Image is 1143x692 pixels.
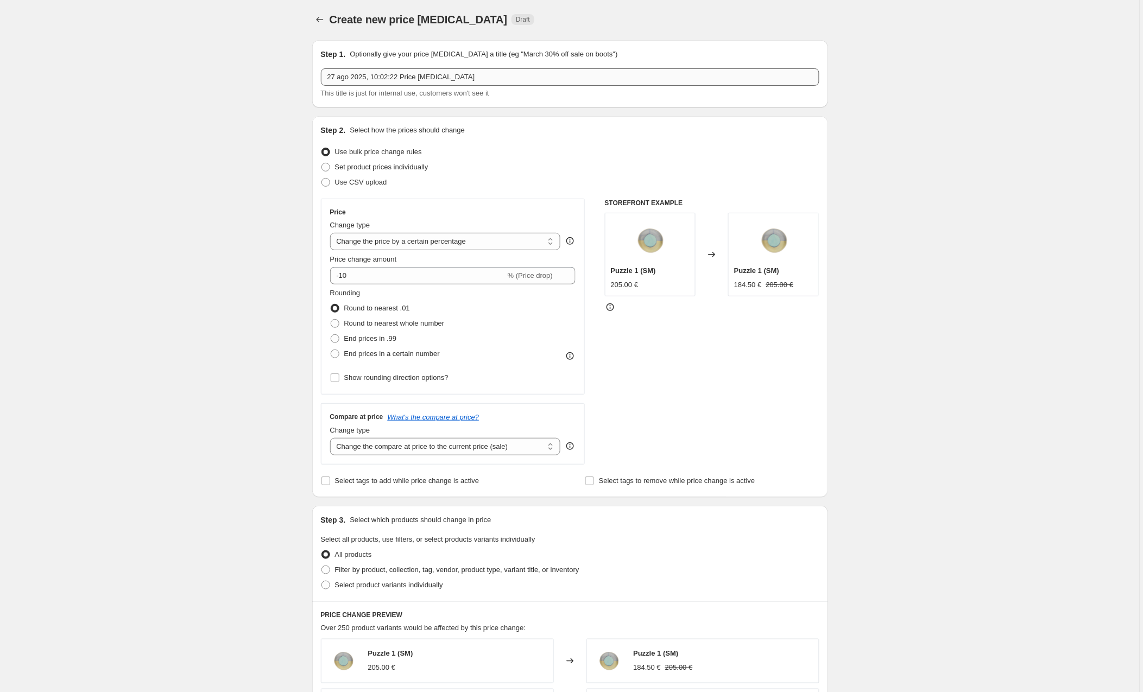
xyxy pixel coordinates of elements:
span: Use CSV upload [335,178,387,186]
div: 205.00 € [611,280,639,290]
span: Over 250 product variants would be affected by this price change: [321,624,526,632]
span: Price change amount [330,255,397,263]
h2: Step 1. [321,49,346,60]
span: Rounding [330,289,361,297]
span: Set product prices individually [335,163,428,171]
img: puzzle1-granbucket-top_80x.png [628,219,672,262]
h3: Compare at price [330,412,383,421]
h6: STOREFRONT EXAMPLE [605,199,819,207]
h2: Step 2. [321,125,346,136]
span: Change type [330,426,370,434]
img: puzzle1-granbucket-top_80x.png [592,645,625,677]
span: Use bulk price change rules [335,148,422,156]
span: Select tags to remove while price change is active [599,477,755,485]
span: Create new price [MEDICAL_DATA] [330,14,508,26]
span: All products [335,550,372,558]
button: Price change jobs [312,12,327,27]
span: Puzzle 1 (SM) [734,266,779,275]
div: 184.50 € [734,280,762,290]
button: What's the compare at price? [388,413,479,421]
div: help [565,441,576,452]
strike: 205.00 € [665,663,693,674]
h6: PRICE CHANGE PREVIEW [321,611,819,619]
span: Puzzle 1 (SM) [634,650,679,658]
span: Round to nearest .01 [344,304,410,312]
p: Select how the prices should change [350,125,465,136]
span: Change type [330,221,370,229]
h2: Step 3. [321,515,346,525]
span: End prices in a certain number [344,350,440,358]
img: puzzle1-granbucket-top_80x.png [752,219,795,262]
span: Round to nearest whole number [344,319,445,327]
div: 184.50 € [634,663,661,674]
strike: 205.00 € [766,280,794,290]
span: Puzzle 1 (SM) [368,650,413,658]
span: This title is just for internal use, customers won't see it [321,89,489,97]
span: Select tags to add while price change is active [335,477,479,485]
span: Select all products, use filters, or select products variants individually [321,535,535,543]
span: % (Price drop) [508,271,553,280]
span: Select product variants individually [335,581,443,589]
span: End prices in .99 [344,334,397,342]
div: help [565,236,576,246]
span: Puzzle 1 (SM) [611,266,656,275]
span: Show rounding direction options? [344,373,449,382]
h3: Price [330,208,346,217]
p: Select which products should change in price [350,515,491,525]
span: Draft [516,15,530,24]
p: Optionally give your price [MEDICAL_DATA] a title (eg "March 30% off sale on boots") [350,49,617,60]
span: Filter by product, collection, tag, vendor, product type, variant title, or inventory [335,566,579,574]
input: -15 [330,267,506,284]
input: 30% off holiday sale [321,68,819,86]
img: puzzle1-granbucket-top_80x.png [327,645,359,677]
div: 205.00 € [368,663,396,674]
